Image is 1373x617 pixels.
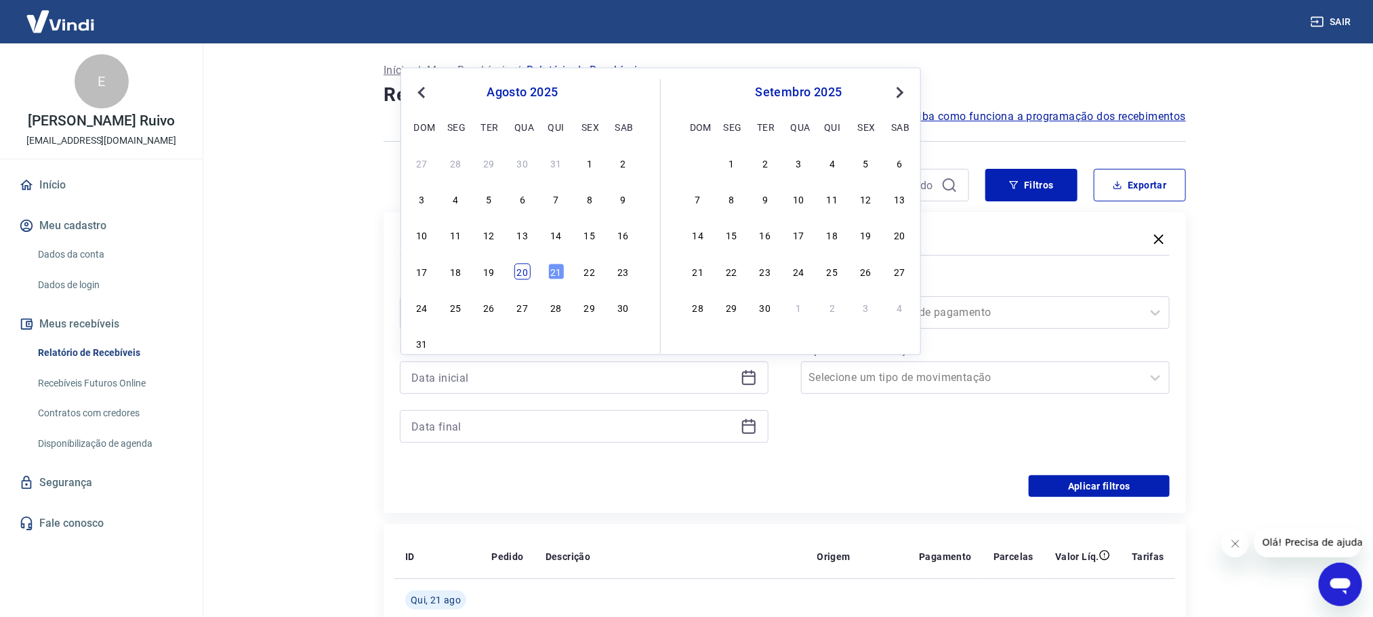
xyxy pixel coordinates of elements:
div: Choose sexta-feira, 22 de agosto de 2025 [581,263,598,279]
div: qui [548,119,565,135]
div: Choose segunda-feira, 29 de setembro de 2025 [723,300,739,316]
div: Choose sábado, 4 de outubro de 2025 [891,300,907,316]
div: Choose sexta-feira, 29 de agosto de 2025 [581,300,598,316]
a: Fale conosco [16,509,186,538]
div: Choose sábado, 6 de setembro de 2025 [615,336,632,352]
button: Sair [1308,9,1357,35]
a: Dados da conta [33,241,186,268]
div: Choose terça-feira, 16 de setembro de 2025 [757,227,773,243]
div: E [75,54,129,108]
div: sex [858,119,874,135]
div: qua [791,119,807,135]
a: Dados de login [33,271,186,299]
div: Choose domingo, 17 de agosto de 2025 [414,263,430,279]
p: Relatório de Recebíveis [527,62,643,79]
label: Tipo de Movimentação [804,342,1167,359]
div: agosto 2025 [412,85,633,101]
div: Choose quinta-feira, 7 de agosto de 2025 [548,191,565,207]
div: Choose terça-feira, 12 de agosto de 2025 [481,227,497,243]
h5: Filtros [400,230,450,252]
div: Choose quarta-feira, 17 de setembro de 2025 [791,227,807,243]
p: Origem [817,550,851,563]
div: Choose quinta-feira, 2 de outubro de 2025 [824,300,840,316]
p: ID [405,550,415,563]
div: Choose sábado, 23 de agosto de 2025 [615,263,632,279]
div: seg [723,119,739,135]
iframe: Botão para abrir a janela de mensagens [1319,563,1362,606]
div: Choose sexta-feira, 5 de setembro de 2025 [581,336,598,352]
div: Choose segunda-feira, 11 de agosto de 2025 [447,227,464,243]
div: Choose sábado, 27 de setembro de 2025 [891,263,907,279]
div: Choose quinta-feira, 25 de setembro de 2025 [824,263,840,279]
div: setembro 2025 [688,85,909,101]
label: Forma de Pagamento [804,277,1167,294]
p: / [416,62,421,79]
div: dom [690,119,706,135]
a: Meus Recebíveis [427,62,511,79]
div: ter [757,119,773,135]
button: Previous Month [413,85,430,101]
div: Choose sábado, 13 de setembro de 2025 [891,191,907,207]
button: Meu cadastro [16,211,186,241]
div: Choose sábado, 6 de setembro de 2025 [891,155,907,171]
div: Choose terça-feira, 2 de setembro de 2025 [481,336,497,352]
div: Choose quarta-feira, 3 de setembro de 2025 [514,336,531,352]
span: Qui, 21 ago [411,593,461,607]
div: Choose terça-feira, 5 de agosto de 2025 [481,191,497,207]
p: Parcelas [993,550,1033,563]
div: Choose quarta-feira, 20 de agosto de 2025 [514,263,531,279]
div: Choose quarta-feira, 6 de agosto de 2025 [514,191,531,207]
div: Choose domingo, 24 de agosto de 2025 [414,300,430,316]
div: qui [824,119,840,135]
p: Valor Líq. [1055,550,1099,563]
a: Contratos com credores [33,399,186,427]
div: Choose terça-feira, 26 de agosto de 2025 [481,300,497,316]
a: Início [16,170,186,200]
div: Choose domingo, 14 de setembro de 2025 [690,227,706,243]
p: Período personalizado [400,340,769,356]
button: Filtros [985,169,1078,201]
a: Recebíveis Futuros Online [33,370,186,397]
div: Choose quinta-feira, 28 de agosto de 2025 [548,300,565,316]
div: Choose domingo, 31 de agosto de 2025 [414,336,430,352]
div: Choose quarta-feira, 1 de outubro de 2025 [791,300,807,316]
div: Choose sábado, 16 de agosto de 2025 [615,227,632,243]
div: dom [414,119,430,135]
div: Choose quinta-feira, 14 de agosto de 2025 [548,227,565,243]
div: Choose quarta-feira, 30 de julho de 2025 [514,155,531,171]
div: Choose quarta-feira, 10 de setembro de 2025 [791,191,807,207]
div: Choose terça-feira, 29 de julho de 2025 [481,155,497,171]
div: Choose terça-feira, 2 de setembro de 2025 [757,155,773,171]
button: Aplicar filtros [1029,475,1170,497]
div: Choose sexta-feira, 5 de setembro de 2025 [858,155,874,171]
p: Início [384,62,411,79]
a: Saiba como funciona a programação dos recebimentos [906,108,1186,125]
div: Choose sexta-feira, 3 de outubro de 2025 [858,300,874,316]
div: Choose quinta-feira, 18 de setembro de 2025 [824,227,840,243]
iframe: Mensagem da empresa [1254,528,1362,557]
img: Vindi [16,1,104,42]
div: Choose terça-feira, 30 de setembro de 2025 [757,300,773,316]
div: Choose sábado, 30 de agosto de 2025 [615,300,632,316]
a: Relatório de Recebíveis [33,339,186,367]
p: [PERSON_NAME] Ruivo [28,114,175,128]
a: Segurança [16,468,186,498]
div: Choose sexta-feira, 12 de setembro de 2025 [858,191,874,207]
p: Pedido [491,550,523,563]
p: Pagamento [919,550,972,563]
p: / [516,62,521,79]
button: Exportar [1094,169,1186,201]
a: Disponibilização de agenda [33,430,186,458]
div: Choose segunda-feira, 22 de setembro de 2025 [723,263,739,279]
p: Descrição [546,550,591,563]
div: Choose sexta-feira, 15 de agosto de 2025 [581,227,598,243]
div: Choose sábado, 2 de agosto de 2025 [615,155,632,171]
div: Choose segunda-feira, 4 de agosto de 2025 [447,191,464,207]
button: Meus recebíveis [16,309,186,339]
div: Choose segunda-feira, 28 de julho de 2025 [447,155,464,171]
div: Choose quinta-feira, 11 de setembro de 2025 [824,191,840,207]
div: Choose terça-feira, 23 de setembro de 2025 [757,263,773,279]
div: month 2025-08 [412,153,633,354]
div: seg [447,119,464,135]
